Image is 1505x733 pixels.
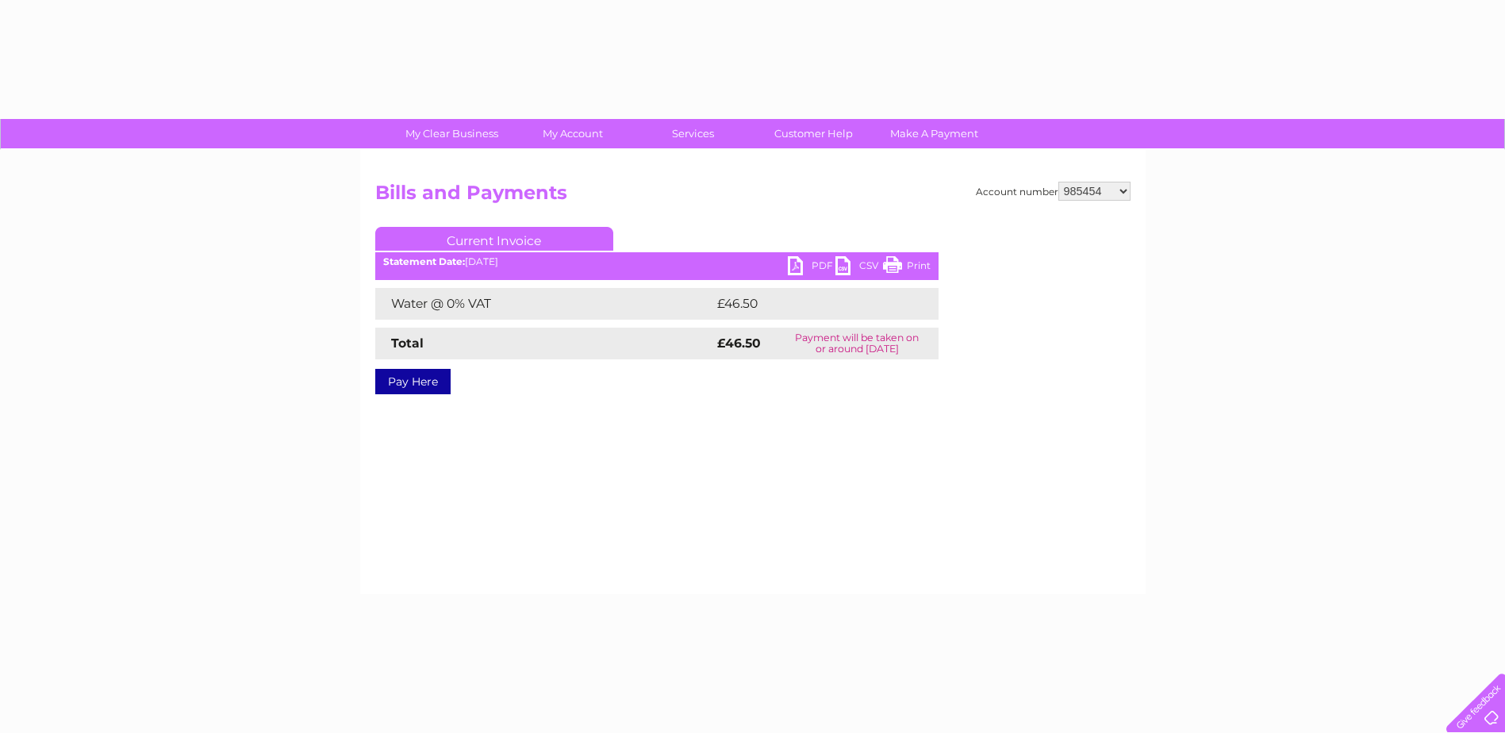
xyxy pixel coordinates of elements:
td: Payment will be taken on or around [DATE] [776,328,938,359]
a: My Clear Business [386,119,517,148]
strong: £46.50 [717,336,761,351]
div: Account number [976,182,1131,201]
a: My Account [507,119,638,148]
a: Customer Help [748,119,879,148]
a: Pay Here [375,369,451,394]
b: Statement Date: [383,255,465,267]
strong: Total [391,336,424,351]
a: CSV [835,256,883,279]
td: Water @ 0% VAT [375,288,713,320]
a: PDF [788,256,835,279]
a: Services [628,119,758,148]
td: £46.50 [713,288,907,320]
a: Make A Payment [869,119,1000,148]
a: Print [883,256,931,279]
a: Current Invoice [375,227,613,251]
div: [DATE] [375,256,939,267]
h2: Bills and Payments [375,182,1131,212]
